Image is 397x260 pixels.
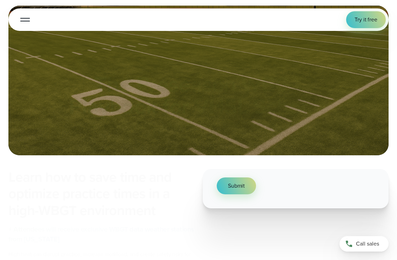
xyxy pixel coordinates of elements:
button: Submit [217,177,256,194]
span: Submit [228,182,245,190]
a: Call sales [339,236,389,252]
span: Call sales [356,240,379,248]
span: Try it free [355,15,377,24]
a: Try it free [346,11,386,28]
